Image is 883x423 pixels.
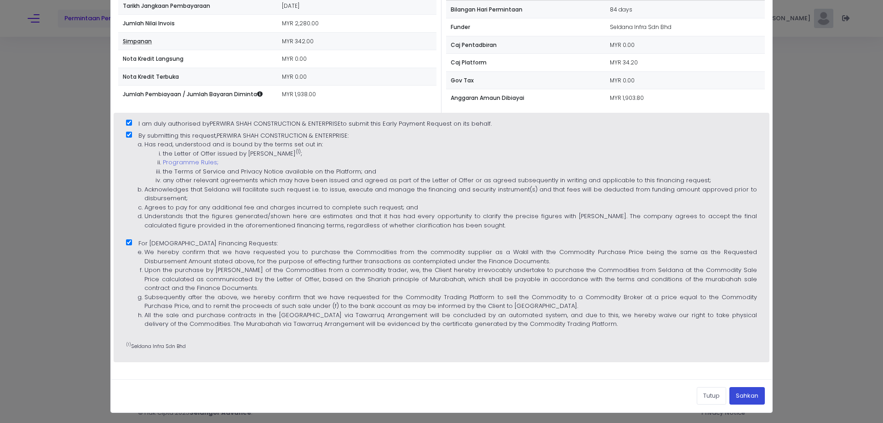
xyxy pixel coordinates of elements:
[605,36,764,54] td: MYR 0.00
[163,149,757,158] li: the Letter of Offer issued by [PERSON_NAME] ;
[605,0,764,18] td: 84 days
[144,293,757,311] li: Subsequently after the above, we hereby confirm that we have requested for the Commodity Trading ...
[144,185,757,203] li: Acknowledges that Seldana will facilitate such request i.e. to issue, execute and manage the fina...
[126,131,757,230] span: By submitting this request, :
[118,50,277,68] th: Nota Kredit Langsung
[210,119,341,128] span: PERWIRA SHAH CONSTRUCTION & ENTERPRISE
[123,37,152,45] abbr: Jumlah nilai invois yang ditahan oleh Funder, iaitu jumlah yang tidak tersedua untuk pembiayaan.
[446,71,605,89] th: Gov Tax
[296,149,301,155] sup: (1)
[605,18,764,36] td: Seldana Infra Sdn Bhd
[144,248,757,266] li: We hereby confirm that we have requested you to purchase the Commodities from the commodity suppl...
[144,266,757,293] li: Upon the purchase by [PERSON_NAME] of the Commodities from a commodity trader, we, the Client her...
[118,86,277,103] th: Jumlah Pembiayaan / Jumlah Bayaran Diminta
[605,89,764,107] td: MYR 1,903.80
[163,158,218,167] a: Programme Rules;
[277,15,436,33] td: MYR 2,280.00
[126,342,757,350] p: Seldana Infra Sdn Bhd
[144,212,757,230] li: Understands that the figures generated/shown here are estimates and that it has had every opportu...
[217,131,348,140] span: PERWIRA SHAH CONSTRUCTION & ENTERPRISE
[144,311,757,329] li: All the sale and purchase contracts in the [GEOGRAPHIC_DATA] via Tawarruq Arrangement will be con...
[126,239,757,329] span: For [DEMOGRAPHIC_DATA] Financing Requests:
[126,342,131,347] span: (1)
[605,71,764,89] td: MYR 0.00
[163,176,757,185] li: any other relevant agreements which may have been issued and agreed as part of the Letter of Offe...
[446,36,605,54] th: Caj Pentadbiran
[126,132,132,138] input: By submitting this request,PERWIRA SHAH CONSTRUCTION & ENTERPRISE: Has read, understood and is bo...
[446,18,605,36] th: Funder
[729,387,765,405] button: Sahkan
[446,0,605,18] th: Bilangan Hari Permintaan
[277,68,436,86] td: MYR 0.00
[163,167,757,176] li: the Terms of Service and Privacy Notice available on the Platform; and
[277,32,436,50] td: MYR 342.00
[446,54,605,72] th: Caj Platform
[697,387,726,405] button: Tutup
[257,90,263,98] abbr: Jumlah tersebut adalah jumlah bayaran diminta yang akan dikreditkan ke akaun pelanggan atau pembe...
[144,140,757,149] li: Has read, understood and is bound by the terms set out in:
[277,50,436,68] td: MYR 0.00
[138,119,492,128] span: I am duly authorised by to submit this Early Payment Request on its behalf.
[118,68,277,86] th: Nota Kredit Terbuka
[277,86,436,103] td: MYR 1,938.00
[118,15,277,33] th: Jumlah Nilai Invois
[126,120,132,126] input: I am duly authorised byPERWIRA SHAH CONSTRUCTION & ENTERPRISEto submit this Early Payment Request...
[144,203,757,212] li: Agrees to pay for any additional fee and charges incurred to complete such request; and
[126,239,132,245] input: For [DEMOGRAPHIC_DATA] Financing Requests: We hereby confirm that we have requested you to purcha...
[446,89,605,107] th: Anggaran Amaun Dibiayai
[605,54,764,72] td: MYR 34.20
